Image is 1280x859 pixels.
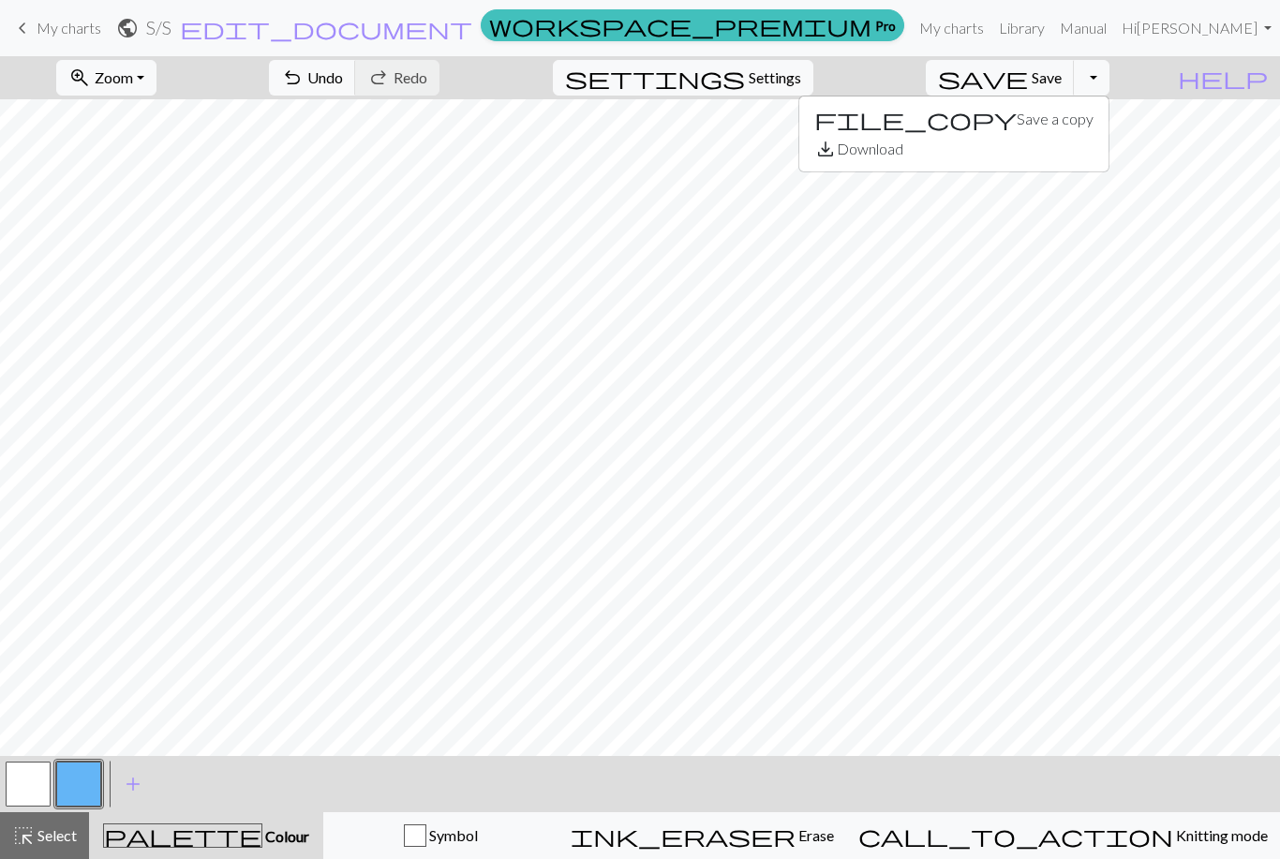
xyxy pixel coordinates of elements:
[1173,826,1268,844] span: Knitting mode
[68,65,91,91] span: zoom_in
[262,827,309,845] span: Colour
[12,822,35,849] span: highlight_alt
[749,67,801,89] span: Settings
[11,12,101,44] a: My charts
[558,812,846,859] button: Erase
[912,9,991,47] a: My charts
[281,65,304,91] span: undo
[799,104,1109,134] button: Save a copy
[35,826,77,844] span: Select
[146,17,171,38] h2: S / S
[56,60,156,96] button: Zoom
[37,19,101,37] span: My charts
[116,15,139,41] span: public
[180,15,472,41] span: edit_document
[1032,68,1062,86] span: Save
[565,65,745,91] span: settings
[269,60,356,96] button: Undo
[938,65,1028,91] span: save
[1052,9,1114,47] a: Manual
[89,812,323,859] button: Colour
[553,60,813,96] button: SettingsSettings
[1178,65,1268,91] span: help
[1114,9,1279,47] a: Hi[PERSON_NAME]
[991,9,1052,47] a: Library
[426,826,478,844] span: Symbol
[481,9,904,41] a: Pro
[11,15,34,41] span: keyboard_arrow_left
[796,826,834,844] span: Erase
[122,771,144,797] span: add
[489,12,871,38] span: workspace_premium
[565,67,745,89] i: Settings
[323,812,558,859] button: Symbol
[926,60,1075,96] button: Save
[814,136,837,162] span: save_alt
[95,68,133,86] span: Zoom
[799,134,1109,164] button: Download
[858,822,1173,849] span: call_to_action
[846,812,1280,859] button: Knitting mode
[104,822,261,849] span: palette
[814,106,1017,132] span: file_copy
[307,68,343,86] span: Undo
[571,822,796,849] span: ink_eraser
